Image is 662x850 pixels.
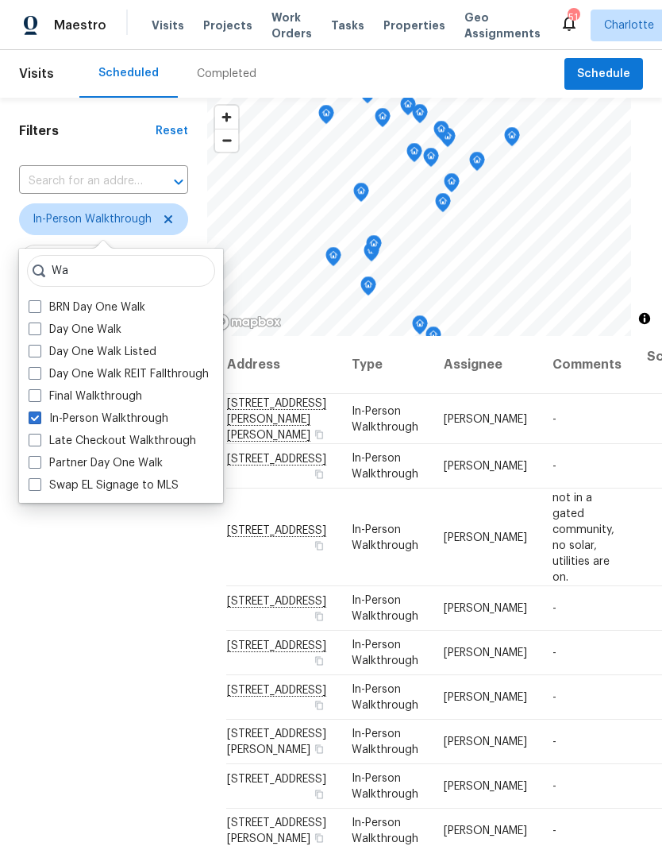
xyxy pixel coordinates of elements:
[435,193,451,218] div: Map marker
[568,10,579,25] div: 51
[215,106,238,129] button: Zoom in
[552,781,556,792] span: -
[352,405,418,432] span: In-Person Walkthrough
[29,299,145,315] label: BRN Day One Walk
[444,781,527,792] span: [PERSON_NAME]
[29,344,156,360] label: Day One Walk Listed
[577,64,630,84] span: Schedule
[312,427,326,441] button: Copy Address
[444,531,527,543] span: [PERSON_NAME]
[444,647,527,659] span: [PERSON_NAME]
[366,235,382,260] div: Map marker
[352,817,418,844] span: In-Person Walkthrough
[552,647,556,659] span: -
[331,20,364,31] span: Tasks
[312,609,326,624] button: Copy Address
[360,276,376,301] div: Map marker
[29,322,121,338] label: Day One Walk
[19,169,144,194] input: Search for an address...
[29,455,163,471] label: Partner Day One Walk
[431,336,540,394] th: Assignee
[433,121,449,145] div: Map marker
[29,388,142,404] label: Final Walkthrough
[312,538,326,552] button: Copy Address
[444,173,460,198] div: Map marker
[444,692,527,703] span: [PERSON_NAME]
[203,17,252,33] span: Projects
[54,17,106,33] span: Maestro
[375,108,391,133] div: Map marker
[406,143,422,168] div: Map marker
[19,123,156,139] h1: Filters
[444,736,527,748] span: [PERSON_NAME]
[197,66,256,82] div: Completed
[212,313,282,331] a: Mapbox homepage
[564,58,643,91] button: Schedule
[352,684,418,711] span: In-Person Walkthrough
[552,825,556,836] span: -
[325,247,341,272] div: Map marker
[19,56,54,91] span: Visits
[444,413,527,424] span: [PERSON_NAME]
[352,595,418,622] span: In-Person Walkthrough
[215,129,238,152] button: Zoom out
[227,728,326,755] span: [STREET_ADDRESS][PERSON_NAME]
[423,148,439,172] div: Map marker
[156,123,188,139] div: Reset
[312,831,326,845] button: Copy Address
[352,453,418,480] span: In-Person Walkthrough
[33,211,152,227] span: In-Person Walkthrough
[167,171,190,193] button: Open
[339,336,431,394] th: Type
[552,492,614,582] span: not in a gated community, no solar, utilities are on.
[227,817,326,844] span: [STREET_ADDRESS][PERSON_NAME]
[364,242,379,267] div: Map marker
[312,698,326,713] button: Copy Address
[552,736,556,748] span: -
[444,825,527,836] span: [PERSON_NAME]
[412,104,428,129] div: Map marker
[312,787,326,802] button: Copy Address
[312,742,326,756] button: Copy Address
[352,524,418,551] span: In-Person Walkthrough
[312,467,326,481] button: Copy Address
[552,692,556,703] span: -
[444,461,527,472] span: [PERSON_NAME]
[504,127,520,152] div: Map marker
[318,105,334,129] div: Map marker
[412,315,428,340] div: Map marker
[98,65,159,81] div: Scheduled
[552,461,556,472] span: -
[352,639,418,666] span: In-Person Walkthrough
[635,309,654,328] button: Toggle attribution
[271,10,312,41] span: Work Orders
[29,366,209,382] label: Day One Walk REIT Fallthrough
[207,98,631,336] canvas: Map
[540,336,634,394] th: Comments
[604,17,654,33] span: Charlotte
[444,603,527,614] span: [PERSON_NAME]
[353,183,369,207] div: Map marker
[464,10,541,41] span: Geo Assignments
[469,152,485,176] div: Map marker
[552,413,556,424] span: -
[312,654,326,668] button: Copy Address
[226,336,339,394] th: Address
[383,17,445,33] span: Properties
[29,477,179,493] label: Swap EL Signage to MLS
[400,96,416,121] div: Map marker
[152,17,184,33] span: Visits
[227,774,326,785] span: [STREET_ADDRESS]
[640,310,649,327] span: Toggle attribution
[425,326,441,351] div: Map marker
[552,603,556,614] span: -
[29,411,168,427] label: In-Person Walkthrough
[29,433,196,449] label: Late Checkout Walkthrough
[352,728,418,755] span: In-Person Walkthrough
[352,773,418,800] span: In-Person Walkthrough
